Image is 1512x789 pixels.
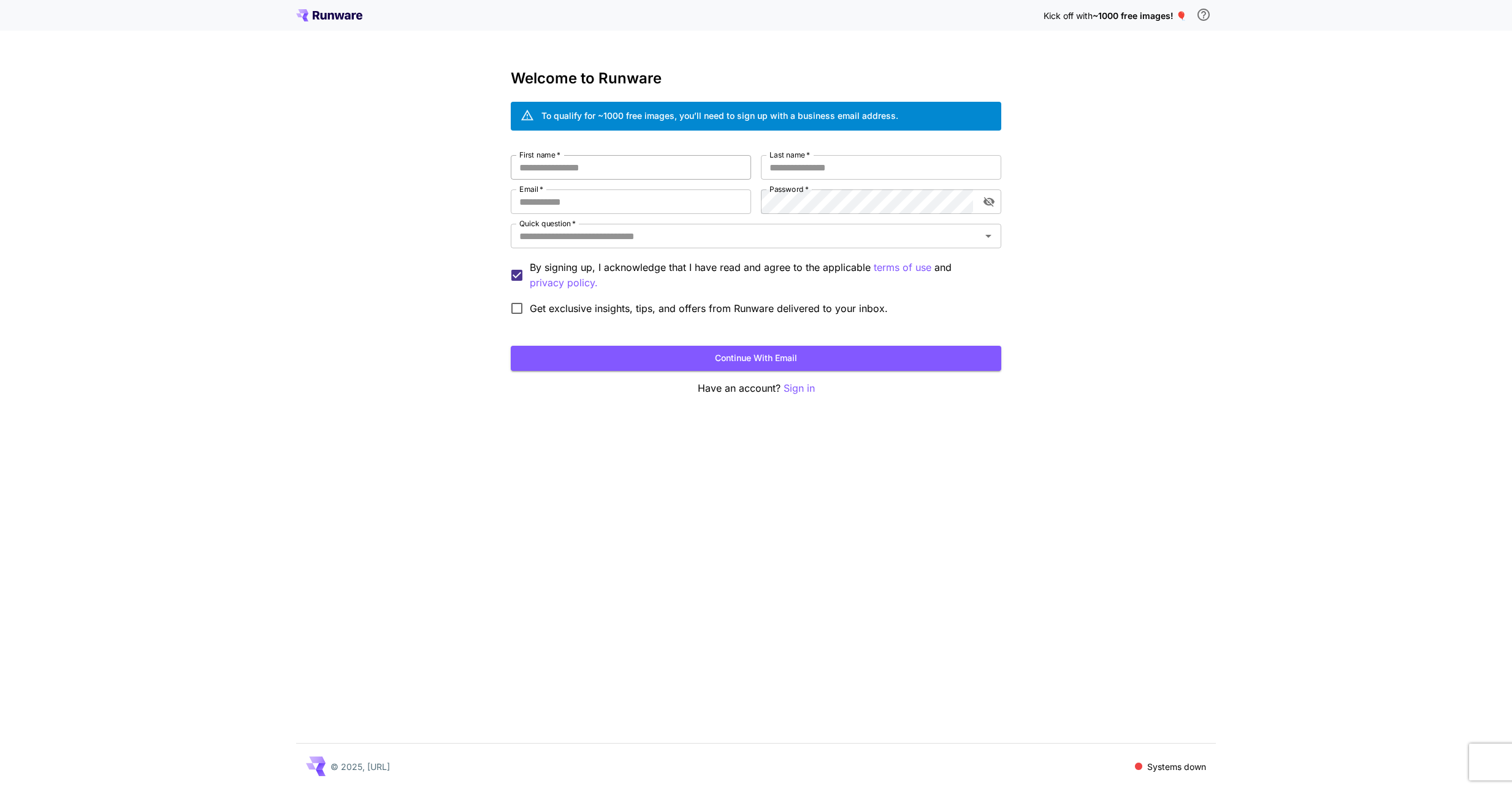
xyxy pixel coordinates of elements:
[1147,760,1206,773] p: Systems down
[769,184,809,194] label: Password
[784,381,815,396] button: Sign in
[511,70,1001,87] h3: Welcome to Runware
[1191,2,1216,27] button: In order to qualify for free credit, you need to sign up with a business email address and click ...
[874,260,931,275] p: terms of use
[519,218,576,229] label: Quick question
[530,275,598,291] p: privacy policy.
[519,150,560,160] label: First name
[519,184,543,194] label: Email
[511,346,1001,371] button: Continue with email
[530,275,598,291] button: By signing up, I acknowledge that I have read and agree to the applicable terms of use and
[511,381,1001,396] p: Have an account?
[530,301,888,316] span: Get exclusive insights, tips, and offers from Runware delivered to your inbox.
[541,109,898,122] div: To qualify for ~1000 free images, you’ll need to sign up with a business email address.
[1093,10,1186,21] span: ~1000 free images! 🎈
[980,227,997,245] button: Open
[330,760,390,773] p: © 2025, [URL]
[769,150,810,160] label: Last name
[874,260,931,275] button: By signing up, I acknowledge that I have read and agree to the applicable and privacy policy.
[1044,10,1093,21] span: Kick off with
[530,260,991,291] p: By signing up, I acknowledge that I have read and agree to the applicable and
[978,191,1000,213] button: toggle password visibility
